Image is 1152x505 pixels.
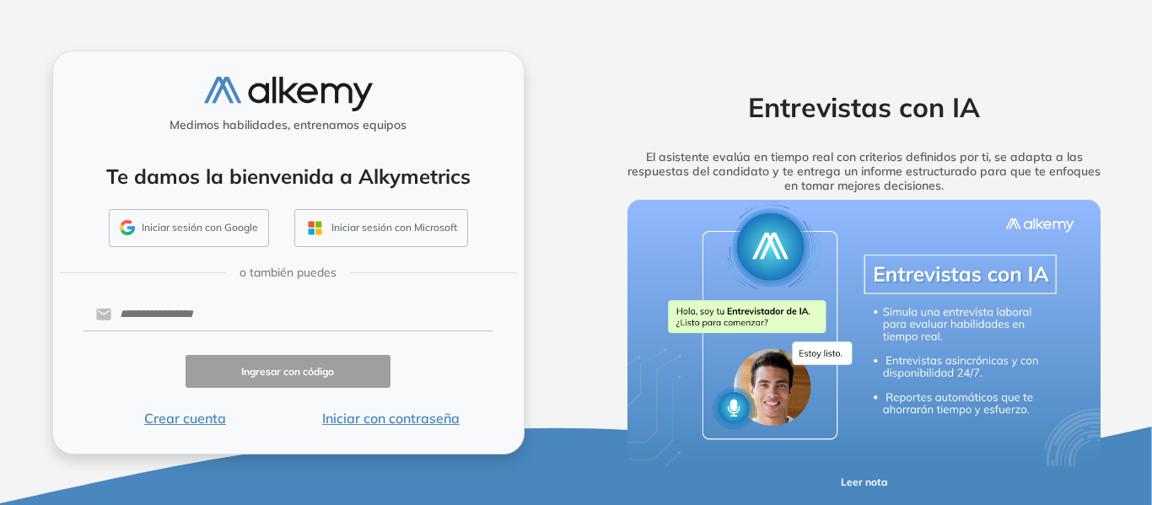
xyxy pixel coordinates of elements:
img: GMAIL_ICON [120,220,135,235]
h4: Te damos la bienvenida a Alkymetrics [75,164,502,189]
button: Iniciar sesión con Google [109,209,269,248]
img: OUTLOOK_ICON [305,218,325,238]
h2: Entrevistas con IA [601,91,1128,123]
h5: El asistente evalúa en tiempo real con criterios definidos por ti, se adapta a las respuestas del... [601,150,1128,192]
button: Ingresar con código [186,355,391,388]
button: Iniciar con contraseña [288,408,493,428]
span: o también puedes [240,264,336,282]
iframe: Chat Widget [848,309,1152,505]
div: Widget de chat [848,309,1152,505]
img: img-more-info [627,200,1101,466]
button: Crear cuenta [83,408,288,428]
button: Iniciar sesión con Microsoft [294,209,468,248]
img: logo-alkemy [204,77,373,111]
button: Leer nota [799,466,930,499]
h5: Medimos habilidades, entrenamos equipos [60,118,517,132]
